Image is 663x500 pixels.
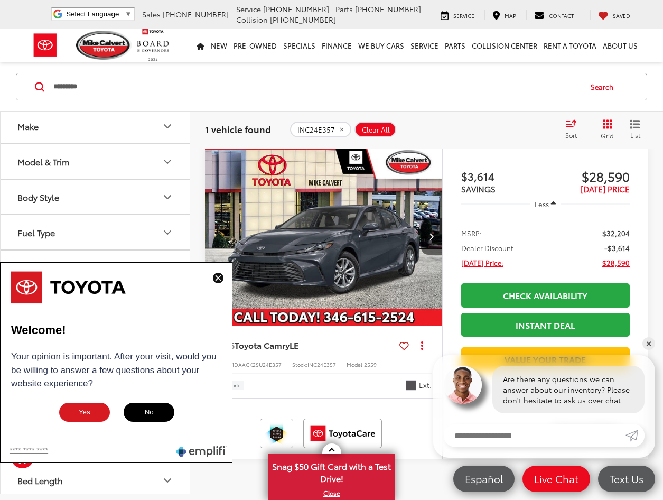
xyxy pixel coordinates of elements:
span: Service [453,12,474,20]
img: ToyotaCare Mike Calvert Toyota Houston TX [305,421,380,446]
span: Text Us [604,472,649,485]
span: [DATE] PRICE [581,183,630,195]
span: Sales [142,9,161,20]
span: 1 vehicle found [205,123,271,135]
span: Select Language [66,10,119,18]
span: Collision [236,14,268,25]
span: $3,614 [461,168,546,184]
a: Live Chat [522,466,590,492]
button: Search [581,73,629,100]
div: 2025 Toyota Camry LE 0 [204,147,443,325]
span: Underground [406,380,416,391]
input: Enter your message [444,424,625,447]
a: Collision Center [469,29,540,62]
span: Snag $50 Gift Card with a Test Drive! [269,455,394,487]
span: Ext. [419,380,432,390]
span: dropdown dots [421,341,423,349]
a: Select Language​ [66,10,132,18]
button: Body StyleBody Style [1,180,191,214]
span: [DATE] Price: [461,257,503,268]
span: [PHONE_NUMBER] [163,9,229,20]
div: Fuel Type [17,227,55,237]
span: Model: [347,360,364,368]
img: Toyota Safety Sense Mike Calvert Toyota Houston TX [262,421,291,446]
span: Map [505,12,516,20]
a: My Saved Vehicles [590,10,638,20]
button: Select sort value [560,119,589,140]
div: Are there any questions we can answer about our inventory? Please don't hesitate to ask us over c... [492,366,645,413]
span: [PHONE_NUMBER] [355,4,421,14]
span: ▼ [125,10,132,18]
a: Value Your Trade [461,347,630,371]
span: Live Chat [529,472,584,485]
a: Español [453,466,515,492]
div: Model & Trim [17,156,69,166]
input: Search by Make, Model, or Keyword [52,74,581,99]
span: Español [460,472,508,485]
span: Grid [601,131,614,140]
span: Clear All [362,125,390,134]
span: SAVINGS [461,183,496,195]
img: Mike Calvert Toyota [76,31,132,60]
a: Pre-Owned [230,29,280,62]
div: Make [17,121,39,131]
a: 2025 Toyota Camry LE2025 Toyota Camry LE2025 Toyota Camry LE2025 Toyota Camry LE [204,147,443,325]
div: Model & Trim [161,155,174,168]
a: Text Us [598,466,655,492]
span: 4T1DAACK2SU24E357 [226,360,282,368]
span: 2559 [364,360,377,368]
span: Parts [335,4,353,14]
a: Finance [319,29,355,62]
a: Rent a Toyota [540,29,600,62]
button: CylinderCylinder [1,251,191,285]
span: Stock: [292,360,307,368]
a: About Us [600,29,641,62]
span: Saved [613,12,630,20]
div: Body Style [17,192,59,202]
a: 2025Toyota CamryLE [216,339,395,351]
span: [PHONE_NUMBER] [270,14,336,25]
button: Less [530,195,562,214]
span: INC24E357 [297,125,335,134]
a: Check Availability [461,283,630,307]
span: MSRP: [461,228,482,238]
div: Make [161,120,174,133]
button: Next image [421,218,442,255]
button: Grid View [589,119,622,140]
span: INC24E357 [307,360,336,368]
span: Less [535,199,549,209]
span: $32,204 [602,228,630,238]
a: Contact [526,10,582,20]
span: Contact [549,12,574,20]
img: 2025 Toyota Camry LE [204,147,443,326]
a: Submit [625,424,645,447]
a: Specials [280,29,319,62]
button: Model & TrimModel & Trim [1,144,191,179]
span: Dealer Discount [461,243,513,253]
span: Sort [565,131,577,140]
div: Fuel Type [161,226,174,239]
a: WE BUY CARS [355,29,407,62]
div: Cylinder [161,262,174,274]
span: $28,590 [545,168,630,184]
a: Service [433,10,482,20]
span: List [630,131,640,140]
a: Map [484,10,524,20]
span: Service [236,4,261,14]
span: LE [290,339,298,351]
button: Actions [413,336,432,355]
img: Agent profile photo [444,366,482,404]
div: Body Style [161,191,174,203]
button: List View [622,119,648,140]
a: Parts [442,29,469,62]
a: New [208,29,230,62]
button: Bed LengthBed Length [1,463,191,497]
a: Home [193,29,208,62]
span: Toyota Camry [235,339,290,351]
button: remove INC24E357 [290,122,351,137]
span: $28,590 [602,257,630,268]
div: Bed Length [17,475,63,485]
a: Instant Deal [461,313,630,337]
